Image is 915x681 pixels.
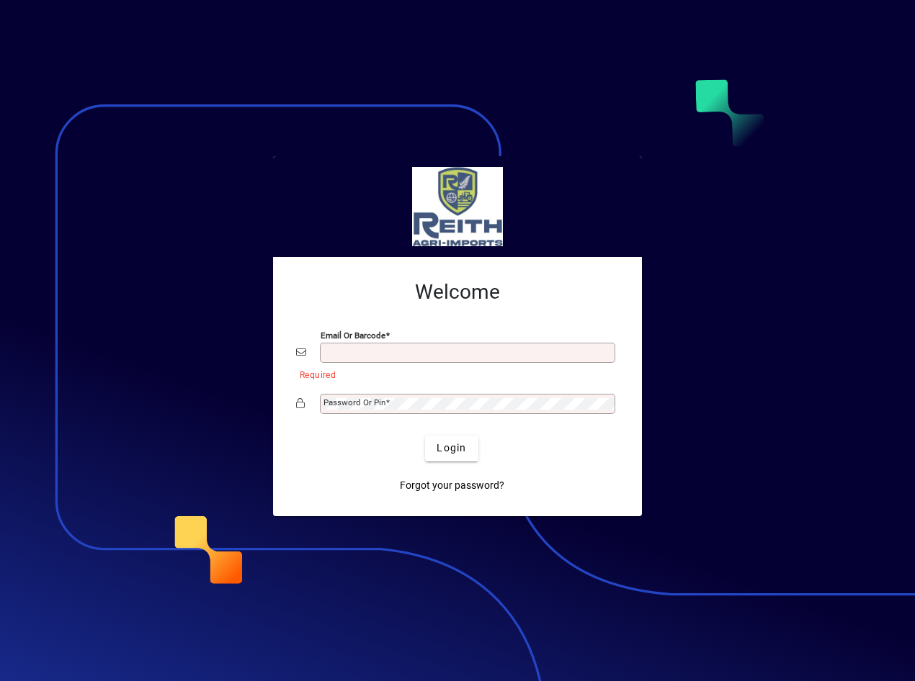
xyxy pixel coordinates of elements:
h2: Welcome [296,280,619,305]
mat-error: Required [300,366,607,382]
a: Forgot your password? [394,473,510,499]
span: Forgot your password? [400,478,504,493]
mat-label: Email or Barcode [321,330,385,340]
mat-label: Password or Pin [323,397,385,407]
span: Login [437,441,466,456]
button: Login [425,436,478,461]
